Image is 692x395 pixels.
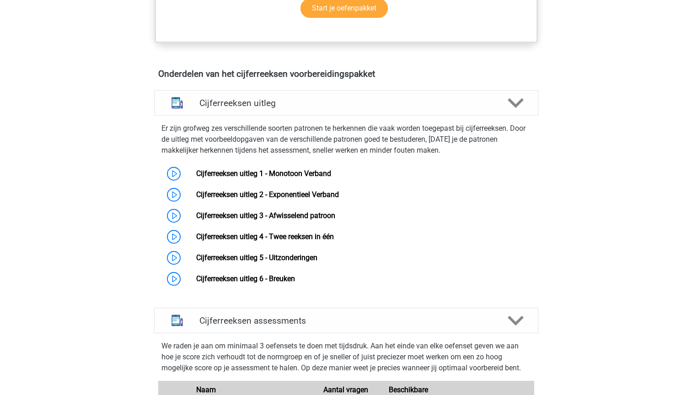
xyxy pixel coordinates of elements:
img: cijferreeksen uitleg [166,91,189,114]
h4: Onderdelen van het cijferreeksen voorbereidingspakket [158,69,534,79]
a: Cijferreeksen uitleg 5 - Uitzonderingen [196,253,317,262]
h4: Cijferreeksen assessments [199,315,493,326]
a: uitleg Cijferreeksen uitleg [150,90,542,116]
img: cijferreeksen assessments [166,309,189,332]
a: assessments Cijferreeksen assessments [150,308,542,333]
p: We raden je aan om minimaal 3 oefensets te doen met tijdsdruk. Aan het einde van elke oefenset ge... [161,341,531,374]
p: Er zijn grofweg zes verschillende soorten patronen te herkennen die vaak worden toegepast bij cij... [161,123,531,156]
a: Cijferreeksen uitleg 6 - Breuken [196,274,295,283]
a: Cijferreeksen uitleg 3 - Afwisselend patroon [196,211,335,220]
a: Cijferreeksen uitleg 2 - Exponentieel Verband [196,190,339,199]
a: Cijferreeksen uitleg 1 - Monotoon Verband [196,169,331,178]
h4: Cijferreeksen uitleg [199,98,493,108]
a: Cijferreeksen uitleg 4 - Twee reeksen in één [196,232,334,241]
